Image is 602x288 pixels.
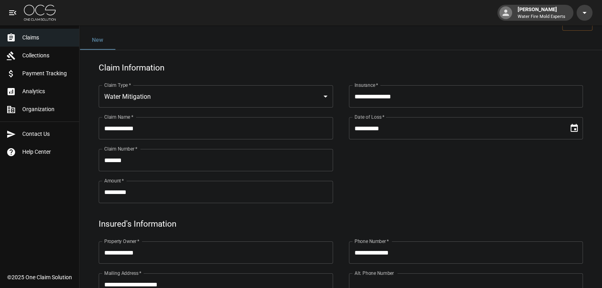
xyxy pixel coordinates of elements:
label: Alt. Phone Number [355,270,394,276]
span: Help Center [22,148,73,156]
div: © 2025 One Claim Solution [7,273,72,281]
label: Claim Number [104,145,137,152]
label: Mailing Address [104,270,141,276]
span: Contact Us [22,130,73,138]
button: New [80,31,115,50]
p: Water Fire Mold Experts [518,14,565,20]
label: Phone Number [355,238,389,245]
div: [PERSON_NAME] [514,6,569,20]
span: Claims [22,33,73,42]
div: dynamic tabs [80,31,602,50]
img: ocs-logo-white-transparent.png [24,5,56,21]
div: Water Mitigation [99,85,333,108]
span: Payment Tracking [22,69,73,78]
button: open drawer [5,5,21,21]
label: Claim Name [104,114,133,120]
span: Analytics [22,87,73,96]
label: Insurance [355,82,378,88]
label: Date of Loss [355,114,384,120]
button: Choose date, selected date is Sep 20, 2025 [566,120,582,136]
label: Claim Type [104,82,131,88]
label: Amount [104,177,124,184]
span: Organization [22,105,73,114]
label: Property Owner [104,238,140,245]
span: Collections [22,51,73,60]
